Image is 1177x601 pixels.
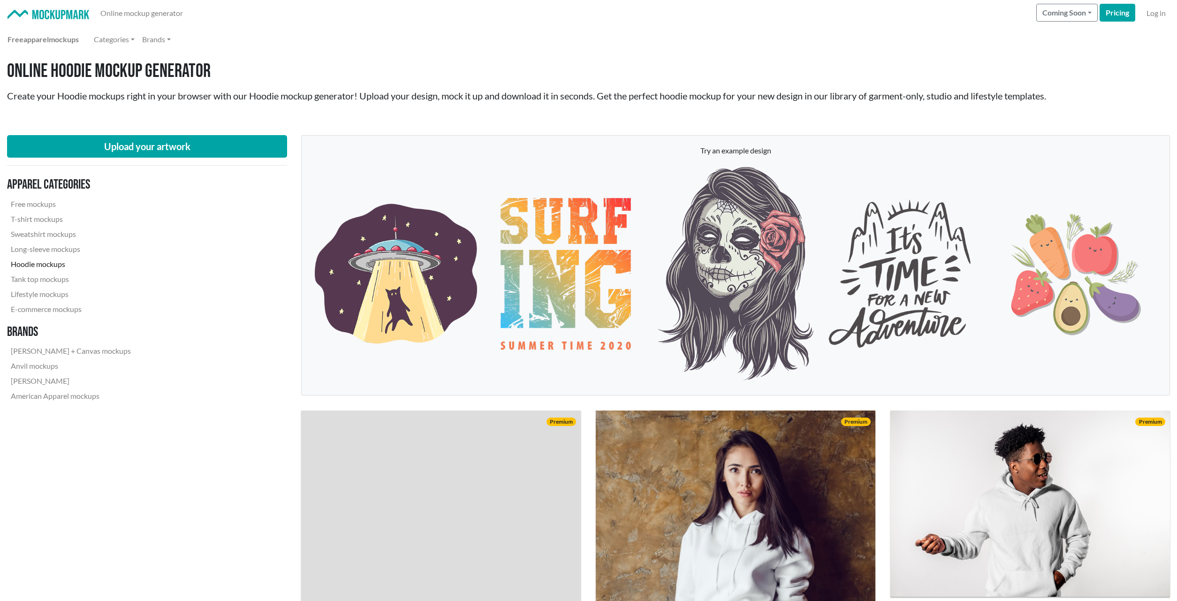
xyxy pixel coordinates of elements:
a: Categories [90,30,138,49]
button: Upload your artwork [7,135,287,158]
a: [PERSON_NAME] [7,373,135,388]
a: American Apparel mockups [7,388,135,403]
button: Coming Soon [1036,4,1098,22]
a: Tank top mockups [7,272,135,287]
img: Mockup Mark [8,10,89,20]
a: Anvil mockups [7,358,135,373]
h3: Apparel categories [7,177,135,193]
a: Online mockup generator [97,4,187,23]
h1: Online Hoodie Mockup Generator [7,60,1170,83]
a: Brands [138,30,175,49]
span: apparel [23,35,49,44]
span: Premium [841,418,871,426]
h3: Brands [7,324,135,340]
a: Pricing [1100,4,1135,22]
a: Lifestyle mockups [7,287,135,302]
a: Freeapparelmockups [4,30,83,49]
span: Premium [547,418,576,426]
a: E-commerce mockups [7,302,135,317]
h2: Create your Hoodie mockups right in your browser with our Hoodie mockup generator! Upload your de... [7,90,1170,101]
p: Try an example design [311,145,1160,156]
img: man with sunglasses wearing a white pullover hoodie in front of a white backdrop [890,411,1170,597]
a: [PERSON_NAME] + Canvas mockups [7,343,135,358]
a: Sweatshirt mockups [7,227,135,242]
a: Hoodie mockups [7,257,135,272]
a: Free mockups [7,197,135,212]
a: T-shirt mockups [7,212,135,227]
a: Long-sleeve mockups [7,242,135,257]
span: Premium [1135,418,1165,426]
a: Log in [1143,4,1169,23]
